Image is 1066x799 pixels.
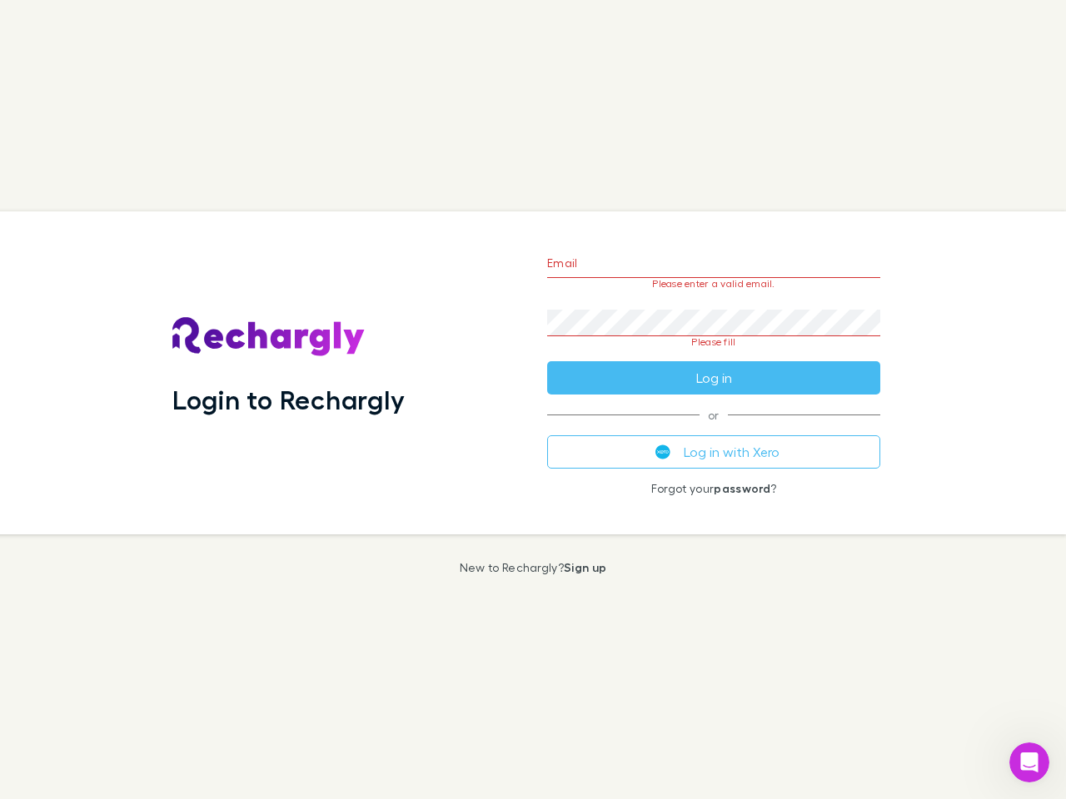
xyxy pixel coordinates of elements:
[655,444,670,459] img: Xero's logo
[460,561,607,574] p: New to Rechargly?
[547,435,880,469] button: Log in with Xero
[547,361,880,395] button: Log in
[172,317,366,357] img: Rechargly's Logo
[1009,742,1049,782] iframe: Intercom live chat
[564,560,606,574] a: Sign up
[547,336,880,348] p: Please fill
[172,384,405,415] h1: Login to Rechargly
[547,278,880,290] p: Please enter a valid email.
[714,481,770,495] a: password
[547,482,880,495] p: Forgot your ?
